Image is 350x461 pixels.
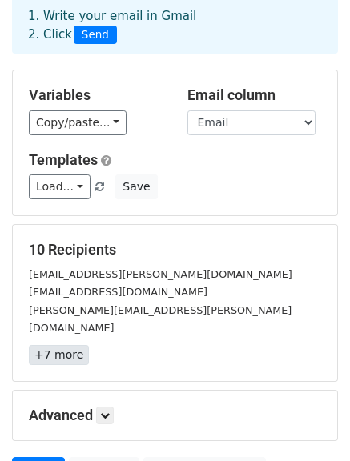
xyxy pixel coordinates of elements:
[74,26,117,45] span: Send
[270,384,350,461] iframe: Chat Widget
[29,345,89,365] a: +7 more
[29,86,163,104] h5: Variables
[29,286,207,298] small: [EMAIL_ADDRESS][DOMAIN_NAME]
[29,304,292,335] small: [PERSON_NAME][EMAIL_ADDRESS][PERSON_NAME][DOMAIN_NAME]
[29,174,91,199] a: Load...
[16,7,334,44] div: 1. Write your email in Gmail 2. Click
[29,407,321,424] h5: Advanced
[29,110,127,135] a: Copy/paste...
[29,268,292,280] small: [EMAIL_ADDRESS][PERSON_NAME][DOMAIN_NAME]
[29,241,321,259] h5: 10 Recipients
[29,151,98,168] a: Templates
[115,174,157,199] button: Save
[187,86,322,104] h5: Email column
